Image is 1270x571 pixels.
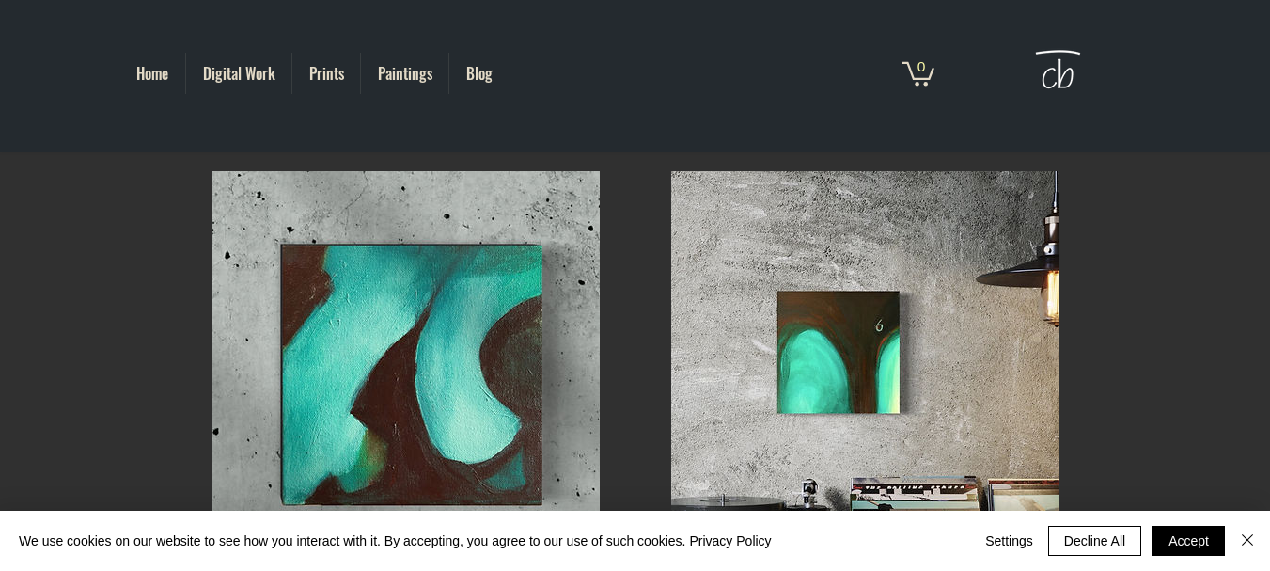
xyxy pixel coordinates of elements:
[300,53,353,94] p: Prints
[1152,526,1225,556] button: Accept
[118,53,185,94] a: Home
[361,53,448,94] a: Paintings
[689,533,771,548] a: Privacy Policy
[1236,529,1259,551] img: Close
[1027,39,1087,108] img: Cat Brooks Logo
[118,53,509,94] nav: Site
[19,532,772,549] span: We use cookies on our website to see how you interact with it. By accepting, you agree to our use...
[292,53,360,94] a: Prints
[449,53,509,94] a: Blog
[917,58,926,74] text: 0
[368,53,442,94] p: Paintings
[1236,526,1259,556] button: Close
[1048,526,1141,556] button: Decline All
[194,53,285,94] p: Digital Work
[985,527,1033,555] span: Settings
[457,53,502,94] p: Blog
[902,59,934,87] a: Cart with 0 items
[127,53,178,94] p: Home
[186,53,291,94] a: Digital Work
